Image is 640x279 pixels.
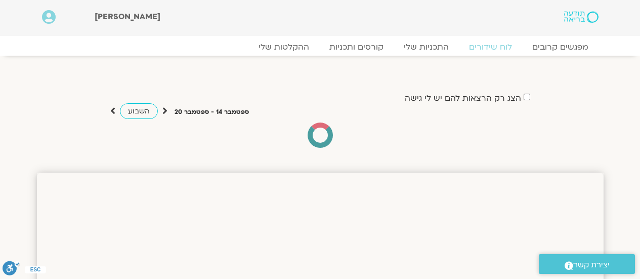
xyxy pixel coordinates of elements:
span: השבוע [128,106,150,116]
a: ההקלטות שלי [248,42,319,52]
a: לוח שידורים [459,42,522,52]
label: הצג רק הרצאות להם יש לי גישה [405,94,521,103]
span: יצירת קשר [573,258,610,272]
a: מפגשים קרובים [522,42,599,52]
span: [PERSON_NAME] [95,11,160,22]
a: יצירת קשר [539,254,635,274]
a: התכניות שלי [394,42,459,52]
p: ספטמבר 14 - ספטמבר 20 [175,107,249,117]
a: קורסים ותכניות [319,42,394,52]
nav: Menu [42,42,599,52]
a: השבוע [120,103,158,119]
